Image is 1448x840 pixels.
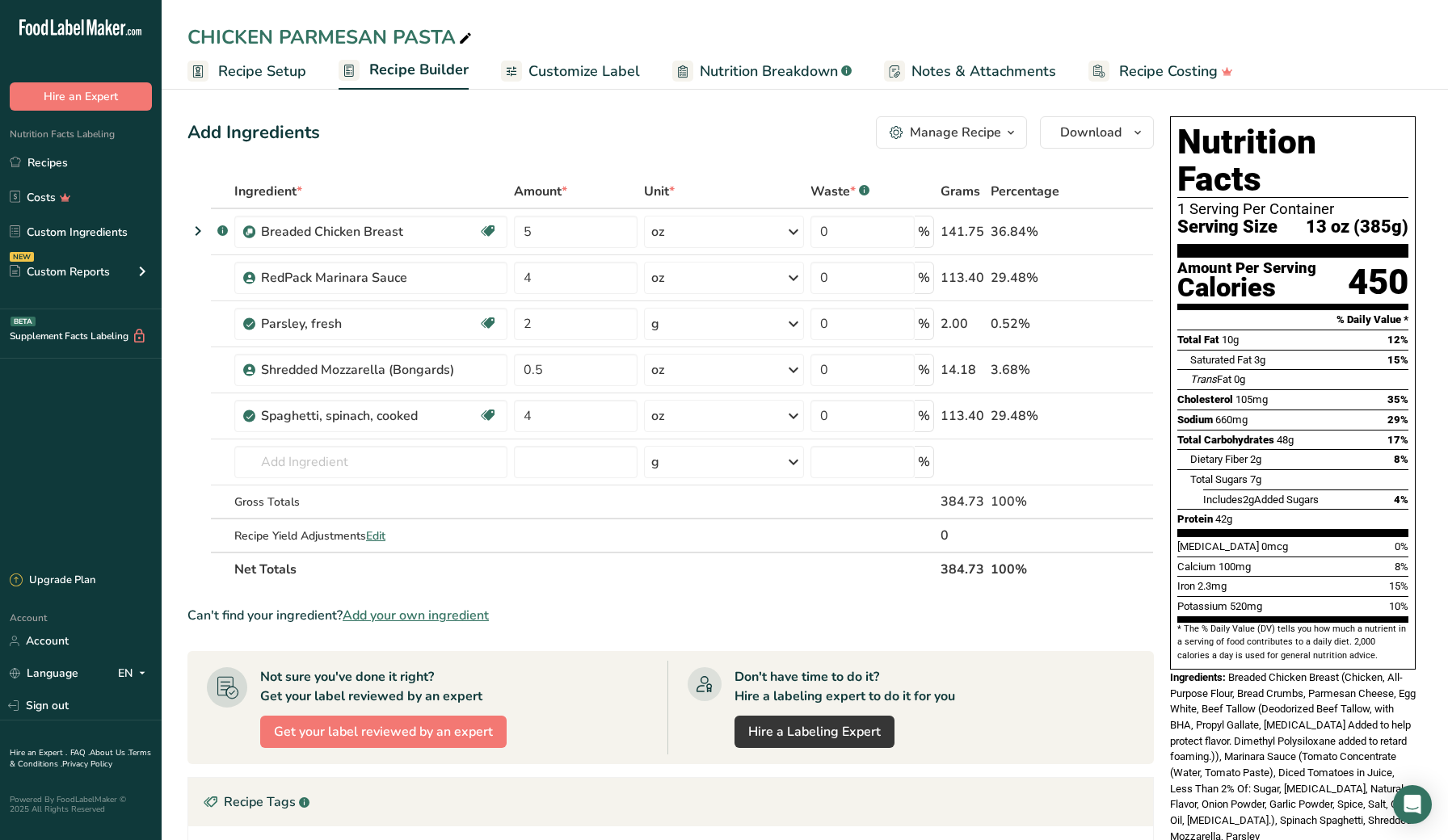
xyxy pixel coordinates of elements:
span: Sodium [1177,414,1213,426]
div: 113.40 [941,268,984,288]
div: EN [118,664,152,683]
span: 8% [1395,561,1408,573]
span: Customize Label [528,61,640,82]
span: 520mg [1230,600,1262,612]
div: 36.84% [991,222,1077,241]
div: Waste [810,182,869,201]
div: Powered By FoodLabelMaker © 2025 All Rights Reserved [10,795,152,814]
div: RedPack Marinara Sauce [261,268,463,288]
div: NEW [10,252,34,262]
span: Add your own ingredient [343,606,489,625]
button: Get your label reviewed by an expert [260,716,507,748]
a: Notes & Attachments [884,53,1056,90]
span: 3g [1254,354,1265,366]
span: Iron [1177,580,1195,592]
span: 12% [1387,334,1408,346]
span: 17% [1387,434,1408,446]
a: FAQ . [70,747,90,758]
div: oz [651,360,664,380]
span: 42g [1215,513,1232,525]
div: Don't have time to do it? Hire a labeling expert to do it for you [735,667,955,706]
h1: Nutrition Facts [1177,124,1408,198]
span: 660mg [1215,414,1248,426]
div: Breaded Chicken Breast [261,222,463,241]
div: Add Ingredients [187,120,320,146]
span: 2g [1250,453,1261,465]
div: g [651,452,659,472]
a: Recipe Costing [1088,53,1233,90]
a: Nutrition Breakdown [672,53,852,90]
span: Recipe Setup [218,61,306,82]
a: Hire a Labeling Expert [735,716,894,748]
a: About Us . [90,747,128,758]
button: Manage Recipe [876,116,1027,149]
div: Recipe Tags [188,778,1153,826]
span: Total Fat [1177,334,1219,346]
span: Fat [1190,373,1231,385]
div: CHICKEN PARMESAN PASTA [187,23,475,52]
span: Recipe Costing [1119,61,1218,82]
span: 35% [1387,393,1408,405]
span: 2g [1243,493,1254,506]
span: 48g [1277,434,1294,446]
span: 7g [1250,473,1261,485]
span: 0% [1395,540,1408,552]
span: Saturated Fat [1190,354,1252,366]
a: Terms & Conditions . [10,747,151,770]
div: BETA [11,317,36,326]
section: % Daily Value * [1177,310,1408,330]
span: Grams [941,182,980,201]
div: 113.40 [941,406,984,426]
div: oz [651,406,664,426]
div: 0.52% [991,314,1077,334]
span: 10g [1222,334,1239,346]
div: Spaghetti, spinach, cooked [261,406,463,426]
div: 141.75 [941,222,984,241]
div: 29.48% [991,268,1077,288]
span: Total Carbohydrates [1177,434,1274,446]
span: Protein [1177,513,1213,525]
div: Can't find your ingredient? [187,606,1154,625]
span: 105mg [1235,393,1268,405]
span: Total Sugars [1190,473,1248,485]
div: g [651,314,659,334]
div: Calories [1177,276,1316,300]
button: Download [1040,116,1154,149]
span: 4% [1394,493,1408,506]
span: Get your label reviewed by an expert [274,722,493,741]
div: Gross Totals [234,493,507,510]
span: Amount [514,182,567,201]
button: Hire an Expert [10,82,152,111]
span: 10% [1389,600,1408,612]
a: Privacy Policy [62,758,112,770]
span: 8% [1394,453,1408,465]
span: Cholesterol [1177,393,1233,405]
div: Parsley, fresh [261,314,463,334]
div: Shredded Mozzarella (Bongards) [261,360,463,380]
a: Recipe Setup [187,53,306,90]
i: Trans [1190,373,1217,385]
div: 29.48% [991,406,1077,426]
span: 0g [1234,373,1245,385]
span: 15% [1387,354,1408,366]
div: Amount Per Serving [1177,261,1316,276]
a: Recipe Builder [339,52,469,90]
div: Open Intercom Messenger [1393,785,1432,824]
div: Recipe Yield Adjustments [234,527,507,544]
span: 13 oz (385g) [1306,217,1408,237]
span: 2.3mg [1198,580,1227,592]
div: 384.73 [941,492,984,511]
div: oz [651,222,664,241]
span: Edit [366,528,385,544]
span: [MEDICAL_DATA] [1177,540,1259,552]
div: Manage Recipe [910,123,1001,142]
a: Language [10,659,78,687]
span: Unit [644,182,675,201]
a: Customize Label [501,53,640,90]
span: Includes Added Sugars [1203,493,1319,506]
div: Custom Reports [10,263,110,280]
span: Dietary Fiber [1190,453,1248,465]
img: Sub Recipe [243,226,255,238]
section: * The % Daily Value (DV) tells you how much a nutrient in a serving of food contributes to a dail... [1177,623,1408,662]
span: 29% [1387,414,1408,426]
